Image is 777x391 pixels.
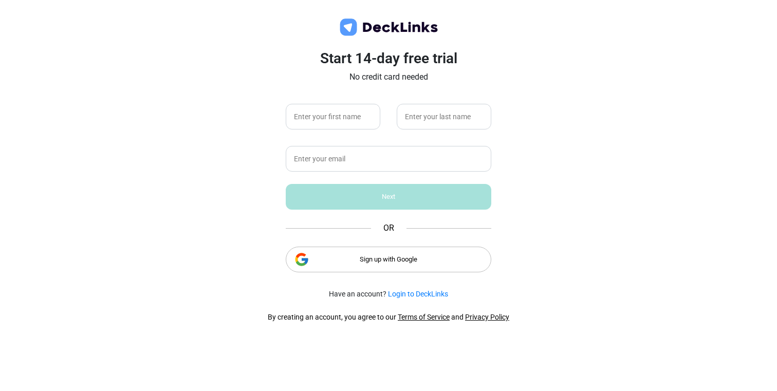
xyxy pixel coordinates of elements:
img: deck-links-logo.c572c7424dfa0d40c150da8c35de9cd0.svg [337,17,440,38]
a: Login to DeckLinks [388,290,448,298]
input: Enter your last name [397,104,491,129]
input: Enter your first name [286,104,380,129]
h3: Start 14-day free trial [286,50,491,67]
a: Terms of Service [398,313,450,321]
div: By creating an account, you agree to our and [268,312,509,323]
div: Sign up with Google [286,247,491,272]
a: Privacy Policy [465,313,509,321]
p: No credit card needed [286,71,491,83]
small: Have an account? [329,289,448,300]
input: Enter your email [286,146,491,172]
span: OR [383,222,394,234]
